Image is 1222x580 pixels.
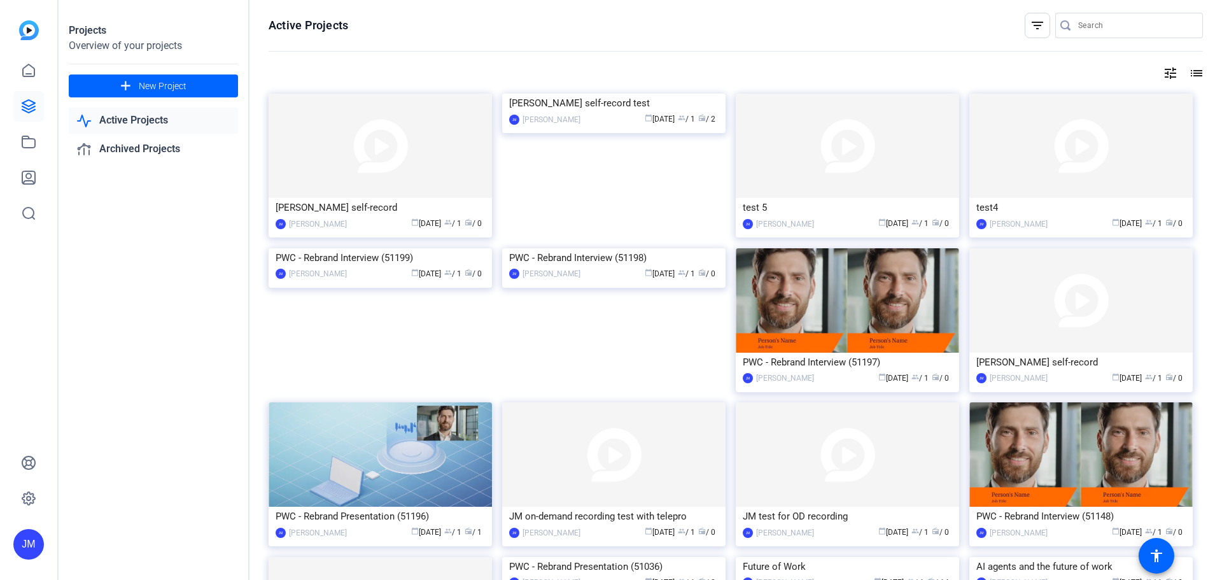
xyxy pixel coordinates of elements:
a: Active Projects [69,108,238,134]
div: [PERSON_NAME] [990,527,1048,539]
span: calendar_today [411,269,419,276]
div: [PERSON_NAME] [990,218,1048,230]
span: / 1 [1145,374,1162,383]
span: / 2 [698,115,715,124]
span: / 1 [444,269,461,278]
span: calendar_today [878,218,886,226]
span: / 1 [678,115,695,124]
span: group [678,269,685,276]
span: group [678,527,685,535]
span: calendar_today [645,114,652,122]
div: [PERSON_NAME] [756,372,814,385]
div: [PERSON_NAME] [523,267,580,280]
span: radio [1165,527,1173,535]
input: Search [1078,18,1193,33]
span: group [911,527,919,535]
button: New Project [69,74,238,97]
div: [PERSON_NAME] [990,372,1048,385]
div: [PERSON_NAME] self-record [976,353,1186,372]
span: / 0 [932,374,949,383]
span: group [444,269,452,276]
span: / 1 [911,219,929,228]
span: [DATE] [1112,528,1142,537]
div: [PERSON_NAME] [756,527,814,539]
span: / 1 [678,269,695,278]
span: / 1 [465,528,482,537]
div: JM [743,373,753,383]
div: JM [276,528,286,538]
div: [PERSON_NAME] self-record test [509,94,719,113]
span: / 0 [465,269,482,278]
span: group [1145,527,1153,535]
span: / 0 [698,269,715,278]
div: JM [976,528,987,538]
div: PWC - Rebrand Interview (51148) [976,507,1186,526]
div: JM [13,529,44,560]
span: group [444,218,452,226]
span: calendar_today [1112,373,1120,381]
div: PWC - Rebrand Interview (51199) [276,248,485,267]
span: / 1 [678,528,695,537]
span: / 0 [698,528,715,537]
span: [DATE] [878,374,908,383]
span: calendar_today [411,218,419,226]
span: [DATE] [411,528,441,537]
span: / 1 [444,219,461,228]
span: group [1145,373,1153,381]
mat-icon: add [118,78,134,94]
div: test4 [976,198,1186,217]
div: [PERSON_NAME] [289,527,347,539]
span: [DATE] [411,269,441,278]
span: radio [932,218,939,226]
div: test 5 [743,198,952,217]
div: JM test for OD recording [743,507,952,526]
div: PWC - Rebrand Interview (51198) [509,248,719,267]
span: [DATE] [645,528,675,537]
span: group [1145,218,1153,226]
span: / 0 [1165,374,1183,383]
div: [PERSON_NAME] [289,218,347,230]
span: / 1 [1145,528,1162,537]
div: JM [509,115,519,125]
span: radio [698,114,706,122]
div: [PERSON_NAME] self-record [276,198,485,217]
span: calendar_today [411,527,419,535]
span: / 0 [465,219,482,228]
span: / 0 [932,528,949,537]
h1: Active Projects [269,18,348,33]
mat-icon: list [1188,66,1203,81]
span: [DATE] [878,528,908,537]
div: AI agents and the future of work [976,557,1186,576]
div: Projects [69,23,238,38]
span: radio [1165,218,1173,226]
div: JM [509,528,519,538]
span: [DATE] [645,115,675,124]
div: JM [976,219,987,229]
span: group [444,527,452,535]
span: radio [465,269,472,276]
span: radio [698,527,706,535]
span: radio [698,269,706,276]
img: blue-gradient.svg [19,20,39,40]
span: radio [932,373,939,381]
span: group [911,373,919,381]
span: calendar_today [878,527,886,535]
span: [DATE] [645,269,675,278]
mat-icon: accessibility [1149,548,1164,563]
div: PWC - Rebrand Presentation (51196) [276,507,485,526]
div: [PERSON_NAME] [523,527,580,539]
div: JM [509,269,519,279]
div: JM [976,373,987,383]
div: JM [743,528,753,538]
span: calendar_today [1112,527,1120,535]
span: New Project [139,80,186,93]
div: [PERSON_NAME] [523,113,580,126]
span: calendar_today [1112,218,1120,226]
span: group [678,114,685,122]
span: radio [465,218,472,226]
div: JM [276,219,286,229]
span: [DATE] [1112,219,1142,228]
span: group [911,218,919,226]
span: calendar_today [878,373,886,381]
span: / 1 [911,374,929,383]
